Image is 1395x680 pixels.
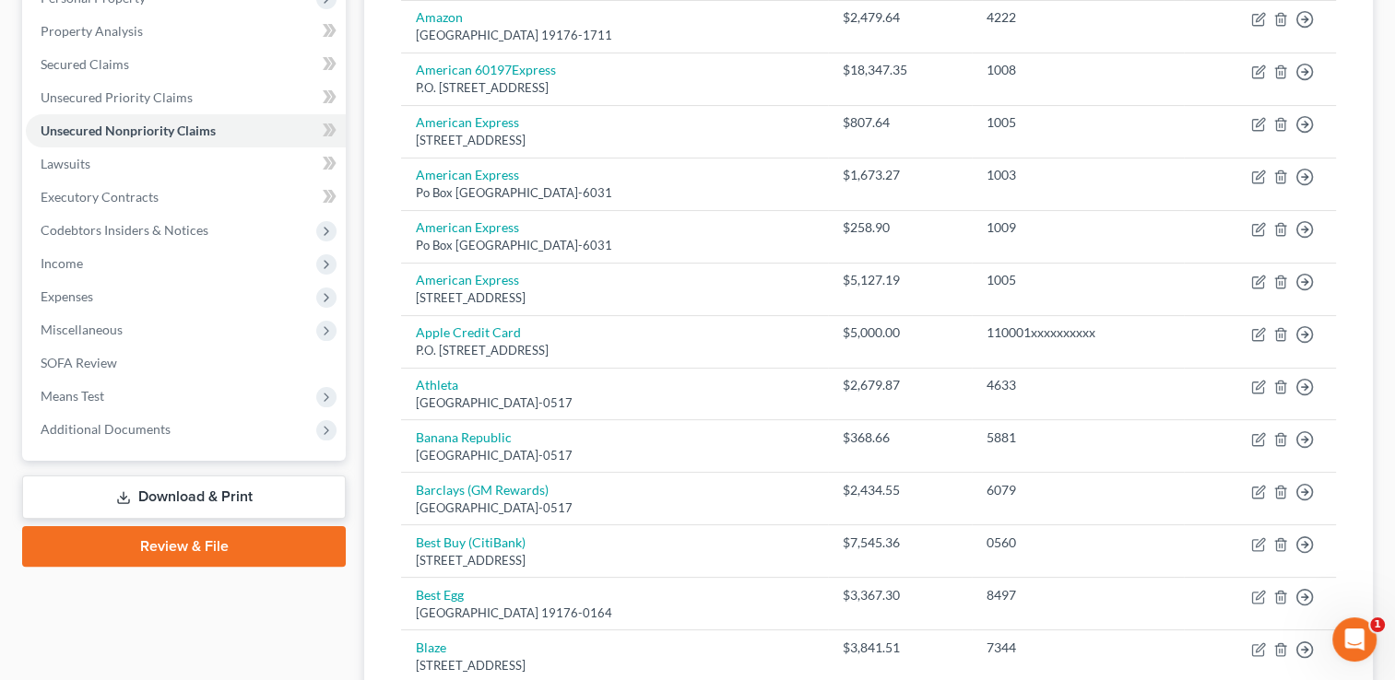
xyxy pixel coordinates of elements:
div: 0560 [987,533,1169,552]
span: Codebtors Insiders & Notices [41,222,208,238]
div: 1003 [987,166,1169,184]
span: Secured Claims [41,56,129,72]
span: Unsecured Nonpriority Claims [41,123,216,138]
div: [GEOGRAPHIC_DATA] 19176-0164 [416,604,812,622]
a: Best Buy (CitiBank) [416,534,526,550]
a: American Express [416,167,519,182]
span: Expenses [41,288,93,304]
a: Best Egg [416,587,464,603]
a: American 60197Express [416,62,556,77]
div: [STREET_ADDRESS] [416,132,812,149]
div: $2,679.87 [843,376,957,394]
span: 1 [1370,617,1385,632]
div: $258.90 [843,218,957,237]
a: Barclays (GM Rewards) [416,482,549,498]
div: [STREET_ADDRESS] [416,657,812,674]
a: Unsecured Nonpriority Claims [26,114,346,147]
a: Apple Credit Card [416,324,521,340]
div: [STREET_ADDRESS] [416,289,812,307]
div: 1009 [987,218,1169,237]
span: SOFA Review [41,355,117,370]
span: Income [41,255,83,271]
a: Review & File [22,526,346,567]
a: Lawsuits [26,147,346,181]
div: $18,347.35 [843,61,957,79]
span: Miscellaneous [41,322,123,337]
div: [GEOGRAPHIC_DATA] 19176-1711 [416,27,812,44]
div: $3,367.30 [843,586,957,604]
div: 6079 [987,481,1169,499]
div: [GEOGRAPHIC_DATA]-0517 [416,394,812,412]
iframe: Intercom live chat [1332,617,1377,662]
a: SOFA Review [26,346,346,380]
div: 8497 [987,586,1169,604]
div: 110001xxxxxxxxxx [987,323,1169,342]
span: Executory Contracts [41,189,159,205]
div: 1005 [987,113,1169,132]
span: Property Analysis [41,23,143,39]
div: 1005 [987,271,1169,289]
div: 4633 [987,376,1169,394]
div: $5,127.19 [843,271,957,289]
span: Additional Documents [41,421,171,437]
span: Lawsuits [41,156,90,171]
div: $2,434.55 [843,481,957,499]
div: $368.66 [843,428,957,447]
div: $2,479.64 [843,8,957,27]
div: 7344 [987,639,1169,657]
a: American Express [416,272,519,287]
div: $1,673.27 [843,166,957,184]
a: Athleta [416,377,458,393]
div: P.O. [STREET_ADDRESS] [416,342,812,359]
a: Amazon [416,9,463,25]
a: Executory Contracts [26,181,346,214]
a: Banana Republic [416,429,512,445]
div: [STREET_ADDRESS] [416,552,812,569]
div: P.O. [STREET_ADDRESS] [416,79,812,97]
span: Means Test [41,388,104,404]
a: Property Analysis [26,15,346,48]
a: Secured Claims [26,48,346,81]
a: American Express [416,114,519,130]
div: [GEOGRAPHIC_DATA]-0517 [416,447,812,464]
div: $5,000.00 [843,323,957,342]
a: American Express [416,219,519,235]
div: $807.64 [843,113,957,132]
div: $7,545.36 [843,533,957,552]
div: [GEOGRAPHIC_DATA]-0517 [416,499,812,517]
a: Download & Print [22,475,346,519]
span: Unsecured Priority Claims [41,89,193,105]
div: $3,841.51 [843,639,957,657]
div: 4222 [987,8,1169,27]
div: 5881 [987,428,1169,447]
div: 1008 [987,61,1169,79]
div: Po Box [GEOGRAPHIC_DATA]-6031 [416,184,812,202]
div: Po Box [GEOGRAPHIC_DATA]-6031 [416,237,812,254]
a: Unsecured Priority Claims [26,81,346,114]
a: Blaze [416,639,446,655]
